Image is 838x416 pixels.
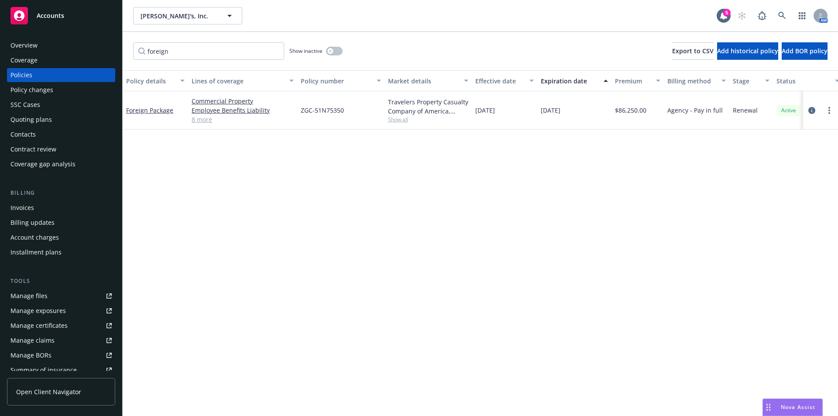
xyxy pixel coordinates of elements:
[776,76,830,86] div: Status
[301,106,344,115] span: ZGC-51N75350
[782,42,828,60] button: Add BOR policy
[7,319,115,333] a: Manage certificates
[793,7,811,24] a: Switch app
[7,53,115,67] a: Coverage
[717,47,778,55] span: Add historical policy
[541,106,560,115] span: [DATE]
[733,7,751,24] a: Start snowing
[133,42,284,60] input: Filter by keyword...
[289,47,323,55] span: Show inactive
[7,201,115,215] a: Invoices
[615,76,651,86] div: Premium
[7,68,115,82] a: Policies
[807,105,817,116] a: circleInformation
[7,277,115,285] div: Tools
[7,304,115,318] a: Manage exposures
[7,38,115,52] a: Overview
[10,157,76,171] div: Coverage gap analysis
[10,333,55,347] div: Manage claims
[141,11,216,21] span: [PERSON_NAME]'s, Inc.
[7,142,115,156] a: Contract review
[192,115,294,124] a: 8 more
[192,76,284,86] div: Lines of coverage
[10,53,38,67] div: Coverage
[475,106,495,115] span: [DATE]
[10,38,38,52] div: Overview
[667,106,723,115] span: Agency - Pay in full
[780,107,797,114] span: Active
[733,76,760,86] div: Stage
[37,12,64,19] span: Accounts
[472,70,537,91] button: Effective date
[537,70,611,91] button: Expiration date
[126,76,175,86] div: Policy details
[10,319,68,333] div: Manage certificates
[10,113,52,127] div: Quoting plans
[10,304,66,318] div: Manage exposures
[10,142,56,156] div: Contract review
[782,47,828,55] span: Add BOR policy
[753,7,771,24] a: Report a Bug
[16,387,81,396] span: Open Client Navigator
[7,289,115,303] a: Manage files
[388,97,468,116] div: Travelers Property Casualty Company of America, Travelers Insurance
[781,403,815,411] span: Nova Assist
[664,70,729,91] button: Billing method
[10,245,62,259] div: Installment plans
[192,96,294,106] a: Commercial Property
[188,70,297,91] button: Lines of coverage
[7,127,115,141] a: Contacts
[7,216,115,230] a: Billing updates
[192,106,294,115] a: Employee Benefits Liability
[388,76,459,86] div: Market details
[717,42,778,60] button: Add historical policy
[7,363,115,377] a: Summary of insurance
[126,106,173,114] a: Foreign Package
[10,127,36,141] div: Contacts
[7,83,115,97] a: Policy changes
[7,113,115,127] a: Quoting plans
[475,76,524,86] div: Effective date
[7,230,115,244] a: Account charges
[541,76,598,86] div: Expiration date
[7,3,115,28] a: Accounts
[762,399,823,416] button: Nova Assist
[611,70,664,91] button: Premium
[123,70,188,91] button: Policy details
[7,157,115,171] a: Coverage gap analysis
[10,68,32,82] div: Policies
[10,216,55,230] div: Billing updates
[133,7,242,24] button: [PERSON_NAME]'s, Inc.
[297,70,385,91] button: Policy number
[615,106,646,115] span: $86,250.00
[667,76,716,86] div: Billing method
[733,106,758,115] span: Renewal
[10,83,53,97] div: Policy changes
[10,98,40,112] div: SSC Cases
[10,201,34,215] div: Invoices
[672,42,714,60] button: Export to CSV
[729,70,773,91] button: Stage
[10,289,48,303] div: Manage files
[763,399,774,416] div: Drag to move
[385,70,472,91] button: Market details
[7,333,115,347] a: Manage claims
[301,76,371,86] div: Policy number
[672,47,714,55] span: Export to CSV
[7,245,115,259] a: Installment plans
[7,189,115,197] div: Billing
[10,348,52,362] div: Manage BORs
[7,98,115,112] a: SSC Cases
[388,116,468,123] span: Show all
[773,7,791,24] a: Search
[7,348,115,362] a: Manage BORs
[723,9,731,17] div: 5
[824,105,835,116] a: more
[10,363,77,377] div: Summary of insurance
[10,230,59,244] div: Account charges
